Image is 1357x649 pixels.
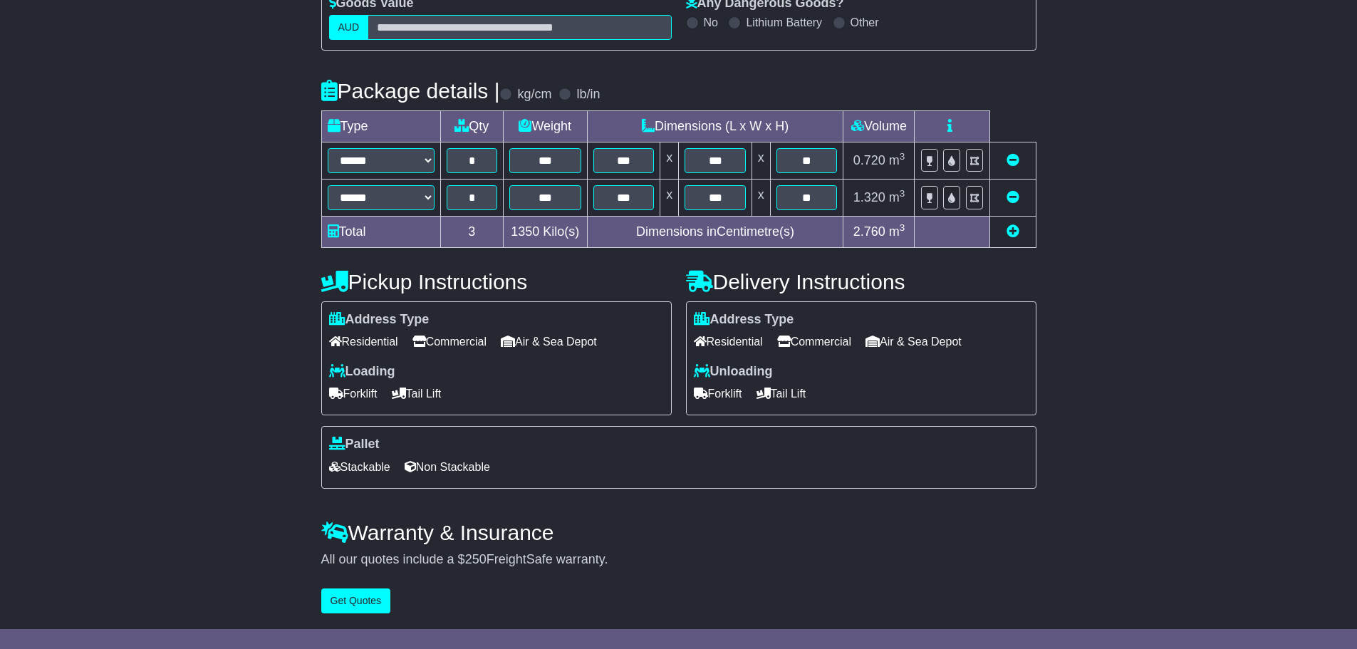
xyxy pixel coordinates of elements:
label: Loading [329,364,395,380]
label: Address Type [329,312,430,328]
span: Residential [694,331,763,353]
a: Remove this item [1007,153,1019,167]
span: 2.760 [853,224,885,239]
h4: Delivery Instructions [686,270,1036,294]
td: Dimensions (L x W x H) [587,110,843,142]
sup: 3 [900,151,905,162]
sup: 3 [900,188,905,199]
button: Get Quotes [321,588,391,613]
span: 1.320 [853,190,885,204]
span: 1350 [511,224,539,239]
span: m [889,190,905,204]
td: Qty [440,110,503,142]
td: x [752,142,770,179]
span: Stackable [329,456,390,478]
span: 250 [465,552,487,566]
h4: Warranty & Insurance [321,521,1036,544]
span: Forklift [694,383,742,405]
span: m [889,153,905,167]
sup: 3 [900,222,905,233]
a: Add new item [1007,224,1019,239]
span: Tail Lift [757,383,806,405]
span: Air & Sea Depot [501,331,597,353]
span: Residential [329,331,398,353]
td: Dimensions in Centimetre(s) [587,216,843,247]
span: Commercial [777,331,851,353]
label: AUD [329,15,369,40]
td: Volume [843,110,915,142]
span: 0.720 [853,153,885,167]
label: Lithium Battery [746,16,822,29]
td: Weight [503,110,587,142]
label: lb/in [576,87,600,103]
div: All our quotes include a $ FreightSafe warranty. [321,552,1036,568]
td: Type [321,110,440,142]
span: Forklift [329,383,378,405]
td: 3 [440,216,503,247]
label: Address Type [694,312,794,328]
label: Other [851,16,879,29]
span: Commercial [412,331,487,353]
td: x [660,179,679,216]
td: Kilo(s) [503,216,587,247]
span: Air & Sea Depot [865,331,962,353]
h4: Package details | [321,79,500,103]
label: Unloading [694,364,773,380]
a: Remove this item [1007,190,1019,204]
td: x [660,142,679,179]
label: No [704,16,718,29]
label: Pallet [329,437,380,452]
label: kg/cm [517,87,551,103]
span: Tail Lift [392,383,442,405]
span: Non Stackable [405,456,490,478]
span: m [889,224,905,239]
td: Total [321,216,440,247]
td: x [752,179,770,216]
h4: Pickup Instructions [321,270,672,294]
